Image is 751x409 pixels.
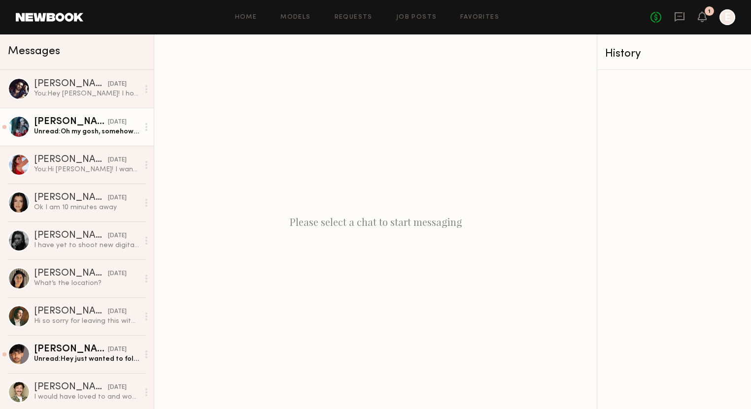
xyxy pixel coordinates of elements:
div: [DATE] [108,193,127,203]
div: [DATE] [108,345,127,354]
span: Messages [8,46,60,57]
div: 1 [708,9,711,14]
div: [PERSON_NAME] [34,117,108,127]
a: Requests [335,14,373,21]
div: Unread: Oh my gosh, somehow I just got the email alert that I had this message this morning at 8 ... [34,127,139,136]
div: [PERSON_NAME] [34,307,108,316]
div: I would have loved to and would love to work together in the future if you have any other shoots ... [34,392,139,402]
div: [DATE] [108,383,127,392]
a: Models [280,14,310,21]
div: You: Hi [PERSON_NAME]! I wanted to reach out and see if your would be available to shoot with Bed... [34,165,139,174]
div: What’s the location? [34,279,139,288]
div: [PERSON_NAME] [34,382,108,392]
div: Ok I am 10 minutes away [34,203,139,212]
div: [DATE] [108,118,127,127]
div: You: Hey [PERSON_NAME]! I hope all is well in your world! I wanted to reach out and see if you wo... [34,89,139,98]
div: [DATE] [108,307,127,316]
div: Unread: Hey just wanted to follow up here were there any issues contacting my agent?? [34,354,139,364]
div: [PERSON_NAME] [34,155,108,165]
div: [DATE] [108,231,127,241]
div: Please select a chat to start messaging [154,34,597,409]
a: Favorites [460,14,499,21]
div: [PERSON_NAME] [34,193,108,203]
div: [PERSON_NAME] [34,345,108,354]
div: Hi so sorry for leaving this without a reply, I just fixed some bugs with my Newbook account and ... [34,316,139,326]
div: [DATE] [108,80,127,89]
div: [PERSON_NAME] [34,231,108,241]
div: [PERSON_NAME] [34,79,108,89]
div: I have yet to shoot new digitals but this is my new current look! [34,241,139,250]
div: [DATE] [108,269,127,279]
div: [DATE] [108,156,127,165]
div: History [605,48,743,60]
a: Home [235,14,257,21]
a: Job Posts [396,14,437,21]
div: [PERSON_NAME] [34,269,108,279]
a: E [719,9,735,25]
